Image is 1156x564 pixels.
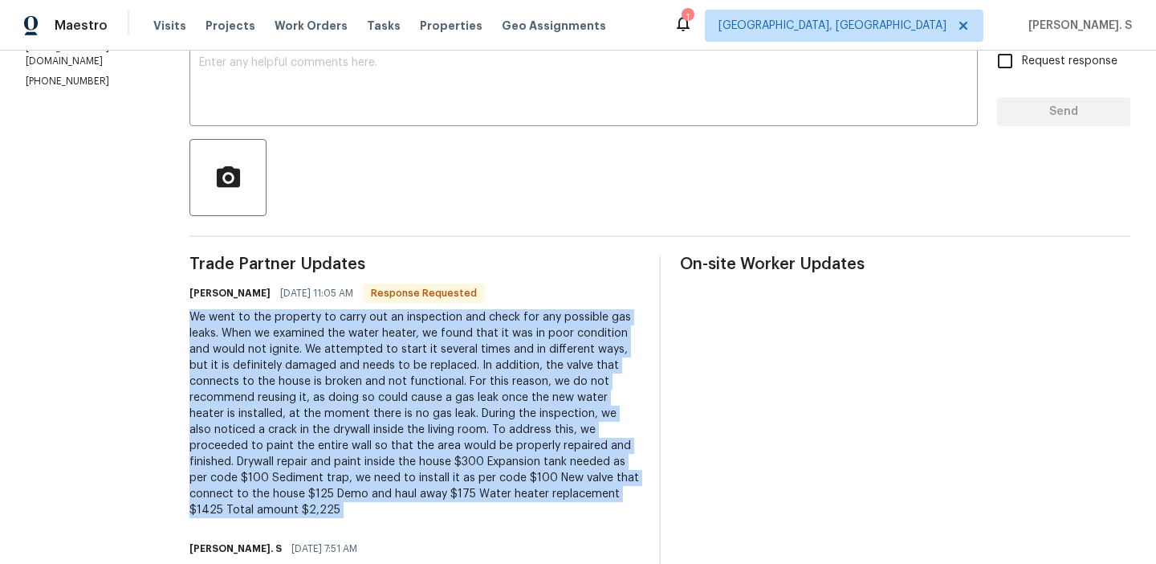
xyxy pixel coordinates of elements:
span: [DATE] 7:51 AM [291,541,357,557]
span: Projects [206,18,255,34]
span: [PERSON_NAME]. S [1022,18,1132,34]
h6: [PERSON_NAME] [189,285,271,301]
span: [GEOGRAPHIC_DATA], [GEOGRAPHIC_DATA] [718,18,946,34]
span: Trade Partner Updates [189,256,640,272]
span: On-site Worker Updates [680,256,1130,272]
h6: [PERSON_NAME]. S [189,541,282,557]
span: Maestro [55,18,108,34]
span: Work Orders [275,18,348,34]
p: [PHONE_NUMBER] [26,75,151,88]
span: Response Requested [364,285,483,301]
span: Properties [420,18,482,34]
div: 1 [682,10,693,26]
span: Tasks [367,20,401,31]
span: Visits [153,18,186,34]
p: [EMAIL_ADDRESS][DOMAIN_NAME] [26,41,151,68]
span: Request response [1022,53,1117,70]
span: Geo Assignments [502,18,606,34]
div: We went to the property to carry out an inspection and check for any possible gas leaks. When we ... [189,309,640,518]
span: [DATE] 11:05 AM [280,285,353,301]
